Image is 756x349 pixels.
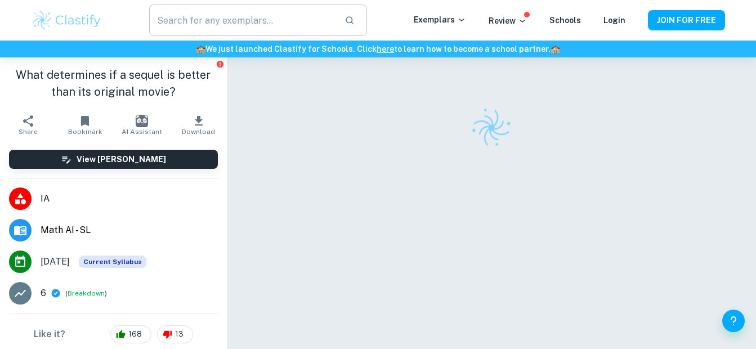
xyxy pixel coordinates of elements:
img: Clastify logo [32,9,103,32]
div: This exemplar is based on the current syllabus. Feel free to refer to it for inspiration/ideas wh... [79,256,146,268]
a: here [377,44,394,53]
button: Help and Feedback [722,310,745,332]
span: ( ) [65,288,107,299]
h6: We just launched Clastify for Schools. Click to learn how to become a school partner. [2,43,754,55]
button: Bookmark [57,109,114,141]
button: Breakdown [68,288,105,298]
span: 168 [122,329,148,340]
span: 🏫 [551,44,560,53]
button: View [PERSON_NAME] [9,150,218,169]
img: Clastify logo [464,101,518,154]
span: Math AI - SL [41,223,218,237]
button: AI Assistant [113,109,170,141]
button: JOIN FOR FREE [648,10,725,30]
button: Report issue [216,60,225,68]
div: 168 [110,325,151,343]
h6: View [PERSON_NAME] [77,153,166,165]
a: Login [603,16,625,25]
span: Share [19,128,38,136]
button: Download [170,109,227,141]
span: IA [41,192,218,205]
img: AI Assistant [136,115,148,127]
p: Exemplars [414,14,466,26]
span: Download [182,128,215,136]
span: [DATE] [41,255,70,269]
p: Review [489,15,527,27]
input: Search for any exemplars... [149,5,335,36]
span: 13 [169,329,190,340]
span: Current Syllabus [79,256,146,268]
h6: Like it? [34,328,65,341]
span: AI Assistant [122,128,162,136]
div: 13 [157,325,193,343]
span: Bookmark [68,128,102,136]
h1: What determines if a sequel is better than its original movie? [9,66,218,100]
p: 6 [41,287,46,300]
a: Schools [549,16,581,25]
span: 🏫 [196,44,205,53]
